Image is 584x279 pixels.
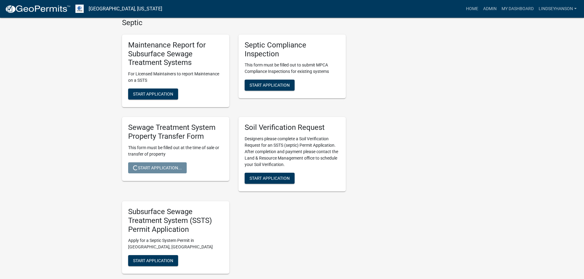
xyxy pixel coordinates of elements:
[133,92,173,96] span: Start Application
[128,237,223,250] p: Apply for a Septic System Permit in [GEOGRAPHIC_DATA], [GEOGRAPHIC_DATA]
[128,41,223,67] h5: Maintenance Report for Subsurface Sewage Treatment Systems
[245,173,295,184] button: Start Application
[250,83,290,88] span: Start Application
[128,207,223,234] h5: Subsurface Sewage Treatment System (SSTS) Permit Application
[245,80,295,91] button: Start Application
[128,145,223,157] p: This form must be filled out at the time of sale or transfer of property
[128,162,187,173] button: Start Application...
[133,165,182,170] span: Start Application...
[245,41,340,58] h5: Septic Compliance Inspection
[536,3,579,15] a: Lindseyhanson
[481,3,499,15] a: Admin
[464,3,481,15] a: Home
[245,62,340,75] p: This form must be filled out to submit MPCA Compliance Inspections for existing systems
[122,18,346,27] h4: Septic
[245,136,340,168] p: Designers please complete a Soil Verification Request for an SSTS (septic) Permit Application. Af...
[128,71,223,84] p: For Licensed Maintainers to report Maintenance on a SSTS
[128,123,223,141] h5: Sewage Treatment System Property Transfer Form
[75,5,84,13] img: Otter Tail County, Minnesota
[128,255,178,266] button: Start Application
[245,123,340,132] h5: Soil Verification Request
[133,258,173,263] span: Start Application
[250,176,290,181] span: Start Application
[128,89,178,100] button: Start Application
[499,3,536,15] a: My Dashboard
[89,4,162,14] a: [GEOGRAPHIC_DATA], [US_STATE]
